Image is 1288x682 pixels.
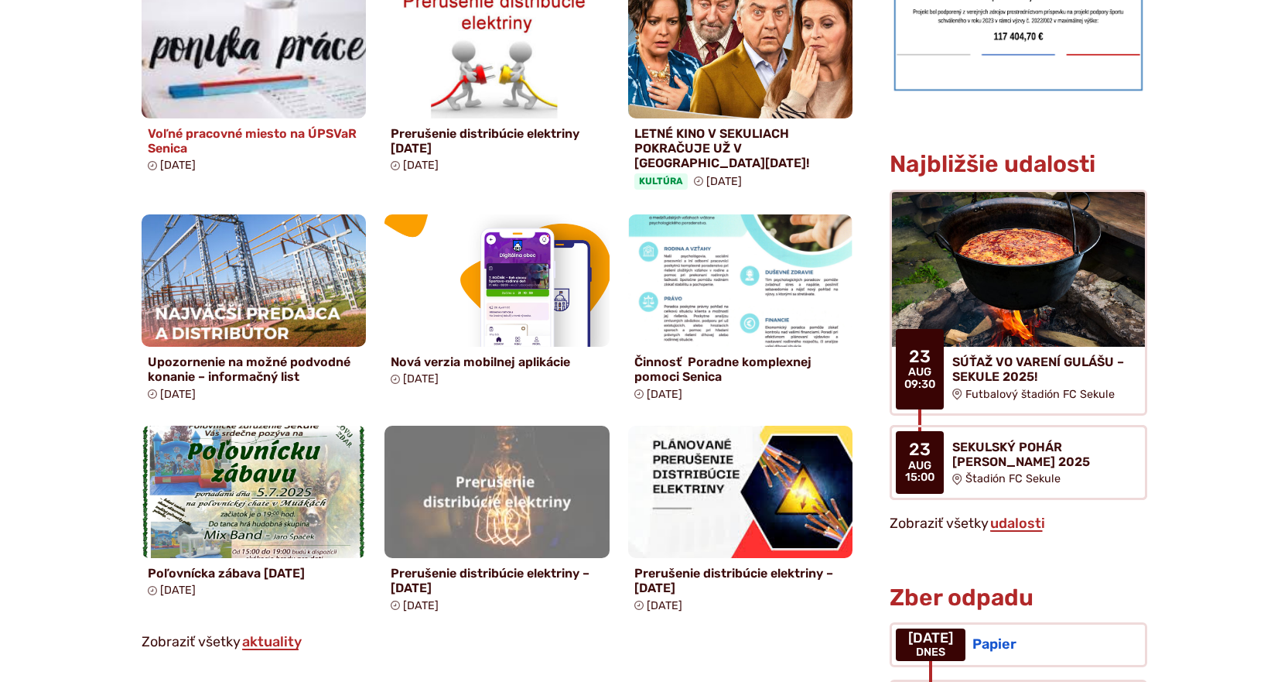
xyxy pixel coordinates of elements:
span: [DATE] [706,175,742,188]
a: Upozornenie na možné podvodné konanie – informačný list [DATE] [142,214,367,407]
h4: Poľovnícka zábava [DATE] [148,566,360,581]
a: Poľovnícka zábava [DATE] [DATE] [142,426,367,604]
h4: LETNÉ KINO V SEKULIACH POKRAČUJE UŽ V [GEOGRAPHIC_DATA][DATE]! [634,126,847,171]
span: [DATE] [403,159,439,172]
span: [DATE] [647,599,682,612]
h4: Voľné pracovné miesto na ÚPSVaR Senica [148,126,360,156]
p: Zobraziť všetky [142,631,853,654]
h4: Prerušenie distribúcie elektriny – [DATE] [634,566,847,595]
a: Papier [DATE] Dnes [890,622,1146,667]
h3: Najbližšie udalosti [890,152,1095,177]
span: [DATE] [403,599,439,612]
h4: Činnosť Poradne komplexnej pomoci Senica [634,355,847,384]
a: Prerušenie distribúcie elektriny – [DATE] [DATE] [628,426,853,619]
span: 09:30 [904,379,935,391]
span: [DATE] [908,631,953,646]
span: Papier [972,636,1016,653]
span: [DATE] [647,388,682,401]
h4: SÚŤAŽ VO VARENÍ GULÁŠU – SEKULE 2025! [952,355,1132,384]
a: Prerušenie distribúcie elektriny – [DATE] [DATE] [384,426,610,619]
a: Činnosť Poradne komplexnej pomoci Senica [DATE] [628,214,853,407]
h4: Nová verzia mobilnej aplikácie [391,355,603,369]
span: Kultúra [634,173,688,189]
span: aug [904,366,935,379]
span: 23 [904,348,935,366]
a: Nová verzia mobilnej aplikácie [DATE] [384,214,610,392]
a: SÚŤAŽ VO VARENÍ GULÁŠU – SEKULE 2025! Futbalový štadión FC Sekule 23 aug 09:30 [890,190,1146,415]
span: [DATE] [160,584,196,597]
h3: Zber odpadu [890,585,1146,611]
h4: Prerušenie distribúcie elektriny – [DATE] [391,566,603,595]
span: [DATE] [403,372,439,386]
span: Dnes [908,646,953,659]
span: [DATE] [160,388,196,401]
p: Zobraziť všetky [890,512,1146,536]
h4: Prerušenie distribúcie elektriny [DATE] [391,126,603,156]
a: SEKULSKÝ POHÁR [PERSON_NAME] 2025 Štadión FC Sekule 23 aug 15:00 [890,425,1146,500]
span: Futbalový štadión FC Sekule [965,388,1115,401]
a: Zobraziť všetky aktuality [241,633,303,650]
a: Zobraziť všetky udalosti [989,515,1047,532]
span: [DATE] [160,159,196,172]
h4: Upozornenie na možné podvodné konanie – informačný list [148,355,360,384]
